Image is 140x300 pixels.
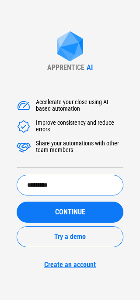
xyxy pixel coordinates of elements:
[54,233,86,240] span: Try a demo
[52,31,87,63] img: Apprentice AI
[55,209,85,216] span: CONTINUE
[36,119,123,134] div: Improve consistency and reduce errors
[17,119,31,134] img: Accelerate
[17,99,31,113] img: Accelerate
[87,63,93,72] div: AI
[47,63,84,72] div: APPRENTICE
[17,202,123,223] button: CONTINUE
[36,99,123,113] div: Accelerate your close using AI based automation
[36,140,123,154] div: Share your automations with other team members
[17,140,31,154] img: Accelerate
[17,260,123,269] a: Create an account
[17,226,123,247] button: Try a demo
